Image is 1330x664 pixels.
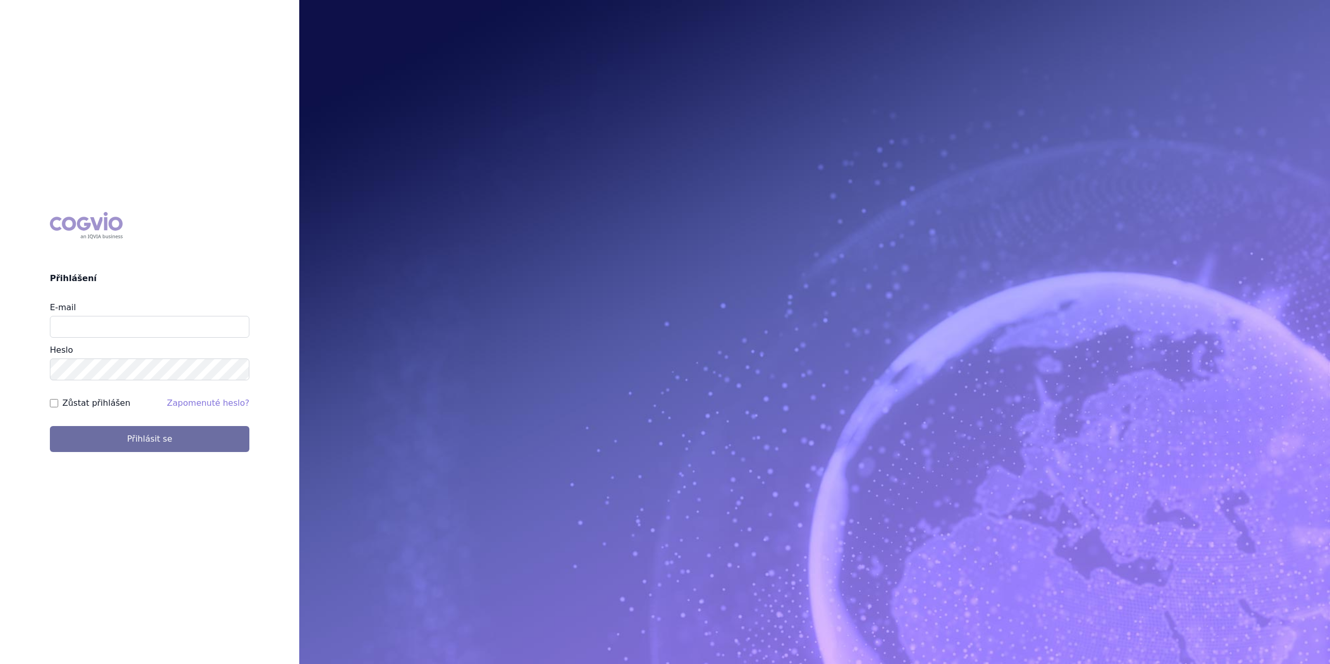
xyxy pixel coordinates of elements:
div: COGVIO [50,212,123,239]
button: Přihlásit se [50,426,249,452]
h2: Přihlášení [50,272,249,285]
label: Heslo [50,345,73,355]
a: Zapomenuté heslo? [167,398,249,408]
label: E-mail [50,302,76,312]
label: Zůstat přihlášen [62,397,130,409]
